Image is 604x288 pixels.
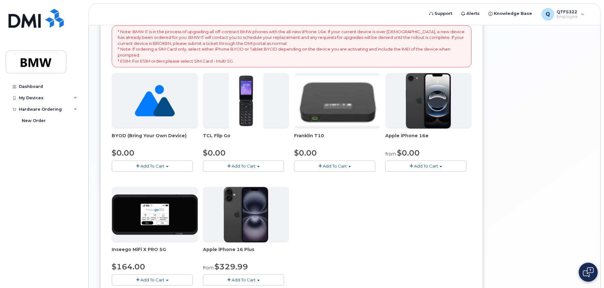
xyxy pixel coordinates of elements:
[385,132,471,145] div: Apple iPhone 16e
[215,262,248,271] span: $329.99
[425,7,457,20] a: Support
[414,163,438,169] span: Add To Cart
[112,161,193,172] button: Add To Cart
[557,9,578,14] span: QTF5322
[232,277,256,282] span: Add To Cart
[203,161,284,172] button: Add To Cart
[397,148,420,157] span: $0.00
[229,73,264,129] img: TCL_FLIP_MODE.jpg
[224,187,268,242] img: iphone_16_plus.png
[112,262,145,271] span: $164.00
[203,265,214,271] small: from
[494,10,532,17] span: Knowledge Base
[140,277,164,282] span: Add To Cart
[112,148,134,157] span: $0.00
[112,132,198,145] div: BYOD (Bring Your Own Device)
[203,132,289,145] div: TCL Flip Go
[557,14,578,19] span: Employee
[203,246,289,259] div: Apple iPhone 16 Plus
[323,163,347,169] span: Add To Cart
[385,161,466,172] button: Add To Cart
[385,151,396,157] small: from
[294,76,380,126] img: t10.jpg
[203,148,226,157] span: $0.00
[406,73,451,129] img: iphone16e.png
[435,10,452,17] span: Support
[484,7,536,20] a: Knowledge Base
[537,8,589,21] div: QTF5322
[466,10,480,17] span: Alerts
[294,132,380,145] div: Franklin T10
[118,29,465,64] p: * Note: BMW IT is in the process of upgrading all off-contract BMW phones with the all-new iPhone...
[546,10,550,18] span: Q
[112,274,193,285] button: Add To Cart
[112,246,198,259] div: Inseego MiFi X PRO 5G
[294,161,375,172] button: Add To Cart
[140,163,164,169] span: Add To Cart
[583,267,594,277] img: Open chat
[135,73,175,129] img: no_image_found-2caef05468ed5679b831cfe6fc140e25e0c280774317ffc20a367ab7fd17291e.png
[232,163,256,169] span: Add To Cart
[457,7,484,20] a: Alerts
[294,148,317,157] span: $0.00
[203,274,284,285] button: Add To Cart
[112,194,198,235] img: cut_small_inseego_5G.jpg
